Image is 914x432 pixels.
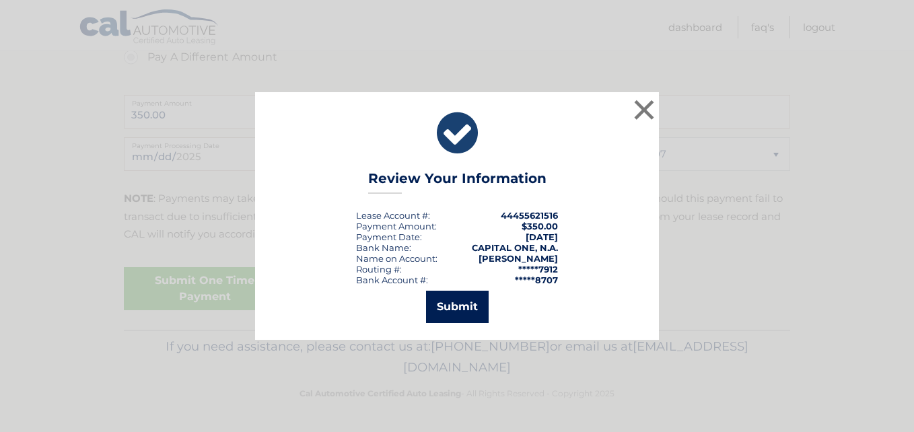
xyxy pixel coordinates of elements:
strong: CAPITAL ONE, N.A. [472,242,558,253]
button: Submit [426,291,489,323]
div: Bank Account #: [356,275,428,285]
div: Bank Name: [356,242,411,253]
span: $350.00 [522,221,558,231]
div: Lease Account #: [356,210,430,221]
span: [DATE] [526,231,558,242]
strong: [PERSON_NAME] [479,253,558,264]
h3: Review Your Information [368,170,547,194]
div: Routing #: [356,264,402,275]
span: Payment Date [356,231,420,242]
button: × [631,96,658,123]
div: : [356,231,422,242]
strong: 44455621516 [501,210,558,221]
div: Payment Amount: [356,221,437,231]
div: Name on Account: [356,253,437,264]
